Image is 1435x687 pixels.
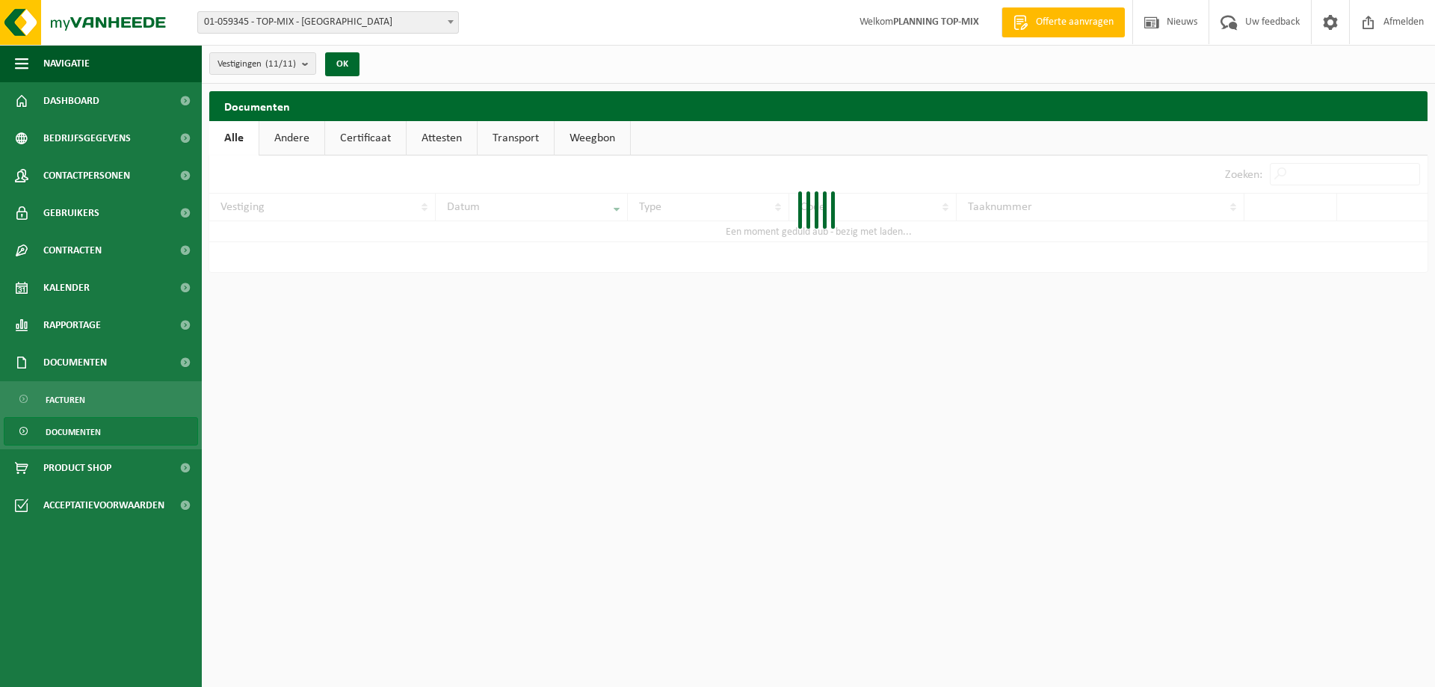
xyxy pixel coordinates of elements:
[407,121,477,155] a: Attesten
[259,121,324,155] a: Andere
[46,386,85,414] span: Facturen
[478,121,554,155] a: Transport
[197,11,459,34] span: 01-059345 - TOP-MIX - Oostende
[43,232,102,269] span: Contracten
[43,194,99,232] span: Gebruikers
[325,121,406,155] a: Certificaat
[43,306,101,344] span: Rapportage
[325,52,359,76] button: OK
[217,53,296,76] span: Vestigingen
[4,417,198,446] a: Documenten
[209,121,259,155] a: Alle
[43,344,107,381] span: Documenten
[1002,7,1125,37] a: Offerte aanvragen
[43,157,130,194] span: Contactpersonen
[209,52,316,75] button: Vestigingen(11/11)
[43,120,131,157] span: Bedrijfsgegevens
[265,59,296,69] count: (11/11)
[43,82,99,120] span: Dashboard
[209,91,1428,120] h2: Documenten
[43,269,90,306] span: Kalender
[4,385,198,413] a: Facturen
[43,487,164,524] span: Acceptatievoorwaarden
[43,449,111,487] span: Product Shop
[555,121,630,155] a: Weegbon
[1032,15,1117,30] span: Offerte aanvragen
[198,12,458,33] span: 01-059345 - TOP-MIX - Oostende
[46,418,101,446] span: Documenten
[43,45,90,82] span: Navigatie
[893,16,979,28] strong: PLANNING TOP-MIX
